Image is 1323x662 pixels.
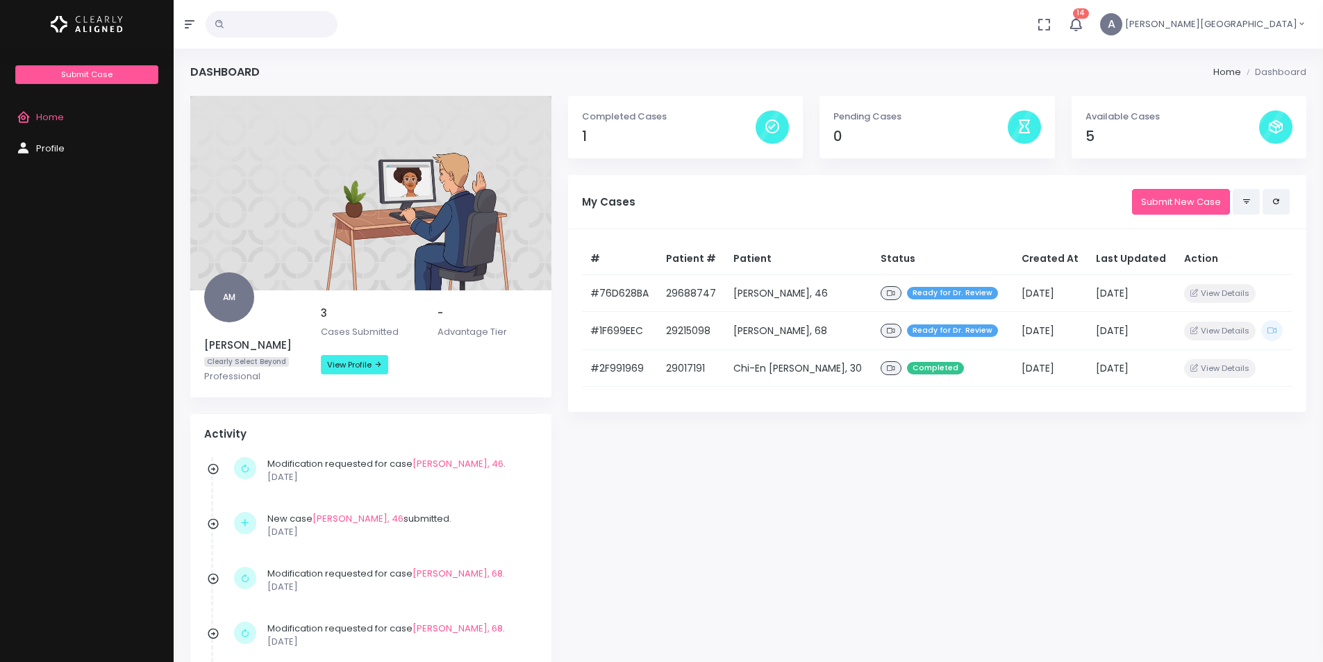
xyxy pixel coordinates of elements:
a: Submit Case [15,65,158,84]
a: Submit New Case [1132,189,1230,215]
div: Modification requested for case . [267,457,531,484]
span: Profile [36,142,65,155]
td: #76D628BA [582,274,658,312]
h4: Activity [204,428,538,440]
h5: My Cases [582,196,1132,208]
p: Pending Cases [833,110,1007,124]
td: [DATE] [1013,312,1088,349]
div: Modification requested for case . [267,622,531,649]
p: Advantage Tier [438,325,538,339]
h5: [PERSON_NAME] [204,339,304,351]
td: [DATE] [1088,349,1176,387]
a: [PERSON_NAME], 68 [413,622,503,635]
button: View Details [1184,284,1256,303]
li: Dashboard [1241,65,1306,79]
p: [DATE] [267,525,531,539]
span: Home [36,110,64,124]
p: [DATE] [267,580,531,594]
span: Submit Case [61,69,113,80]
img: Logo Horizontal [51,10,123,39]
span: [PERSON_NAME][GEOGRAPHIC_DATA] [1125,17,1297,31]
th: Patient # [658,243,725,275]
p: Available Cases [1085,110,1259,124]
h4: Dashboard [190,65,260,78]
td: #1F699EEC [582,312,658,349]
th: Action [1176,243,1292,275]
p: Completed Cases [582,110,756,124]
h5: 3 [321,307,421,320]
span: A [1100,13,1122,35]
span: Ready for Dr. Review [907,324,998,338]
a: View Profile [321,355,388,374]
td: 29688747 [658,274,725,312]
h4: 0 [833,129,1007,144]
span: AM [204,272,254,322]
div: New case submitted. [267,512,531,539]
p: Cases Submitted [321,325,421,339]
th: Created At [1013,243,1088,275]
a: [PERSON_NAME], 68 [413,567,503,580]
th: Status [872,243,1013,275]
td: [DATE] [1088,312,1176,349]
span: Completed [907,362,964,375]
th: Last Updated [1088,243,1176,275]
td: [DATE] [1013,349,1088,387]
td: [PERSON_NAME], 46 [725,274,872,312]
td: [DATE] [1013,274,1088,312]
td: [DATE] [1088,274,1176,312]
button: View Details [1184,322,1256,340]
a: [PERSON_NAME], 46 [313,512,403,525]
li: Home [1213,65,1241,79]
p: [DATE] [267,470,531,484]
th: # [582,243,658,275]
a: [PERSON_NAME], 46 [413,457,504,470]
td: [PERSON_NAME], 68 [725,312,872,349]
td: 29017191 [658,349,725,387]
th: Patient [725,243,872,275]
h4: 1 [582,129,756,144]
td: Chi-En [PERSON_NAME], 30 [725,349,872,387]
span: Ready for Dr. Review [907,287,998,300]
span: 14 [1073,8,1089,19]
td: #2F991969 [582,349,658,387]
div: Modification requested for case . [267,567,531,594]
p: Professional [204,370,304,383]
td: 29215098 [658,312,725,349]
h5: - [438,307,538,320]
button: View Details [1184,359,1256,378]
p: [DATE] [267,635,531,649]
span: Clearly Select Beyond [204,357,289,367]
h4: 5 [1085,129,1259,144]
